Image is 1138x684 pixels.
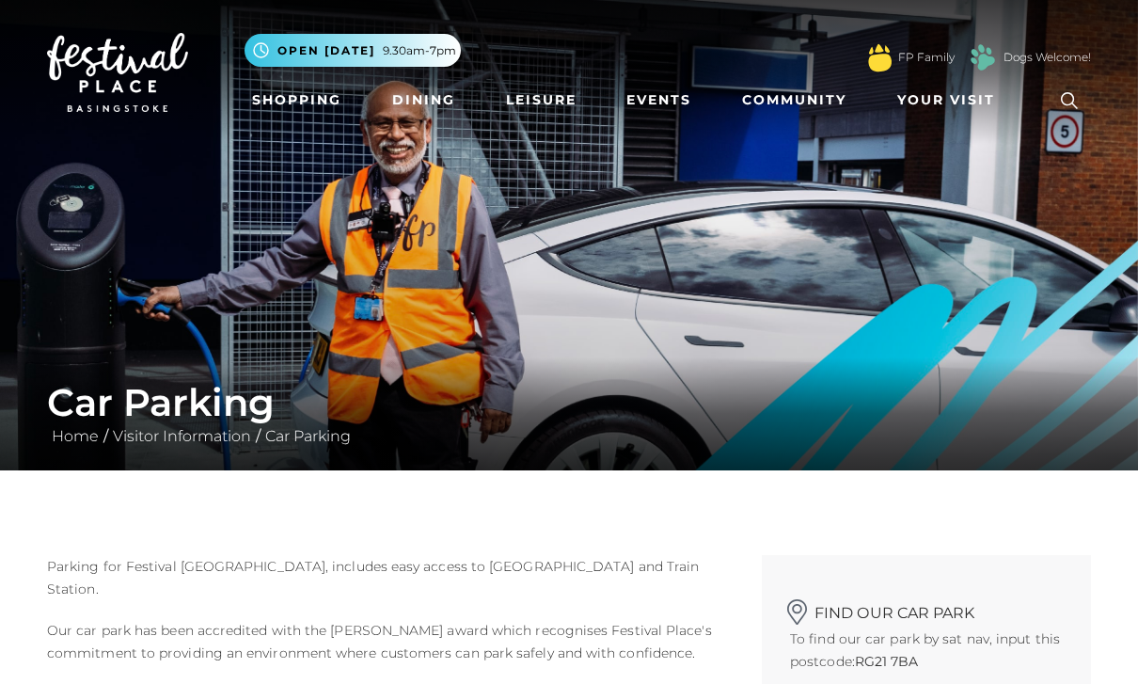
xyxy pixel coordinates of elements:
a: Car Parking [261,427,356,445]
a: Community [735,83,854,118]
h1: Car Parking [47,380,1091,425]
a: Dogs Welcome! [1004,49,1091,66]
a: Dining [385,83,463,118]
img: Festival Place Logo [47,33,188,112]
p: Our car park has been accredited with the [PERSON_NAME] award which recognises Festival Place's c... [47,619,734,664]
a: Events [619,83,699,118]
strong: RG21 7BA [855,653,919,670]
a: Visitor Information [108,427,256,445]
span: Open [DATE] [277,42,375,59]
a: Home [47,427,103,445]
a: Your Visit [890,83,1012,118]
p: To find our car park by sat nav, input this postcode: [790,628,1063,673]
button: Open [DATE] 9.30am-7pm [245,34,461,67]
a: Leisure [498,83,584,118]
span: 9.30am-7pm [383,42,456,59]
h2: Find our car park [790,593,1063,622]
span: Your Visit [897,90,995,110]
a: Shopping [245,83,349,118]
a: FP Family [898,49,955,66]
span: Parking for Festival [GEOGRAPHIC_DATA], includes easy access to [GEOGRAPHIC_DATA] and Train Station. [47,558,699,597]
div: / / [33,380,1105,448]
